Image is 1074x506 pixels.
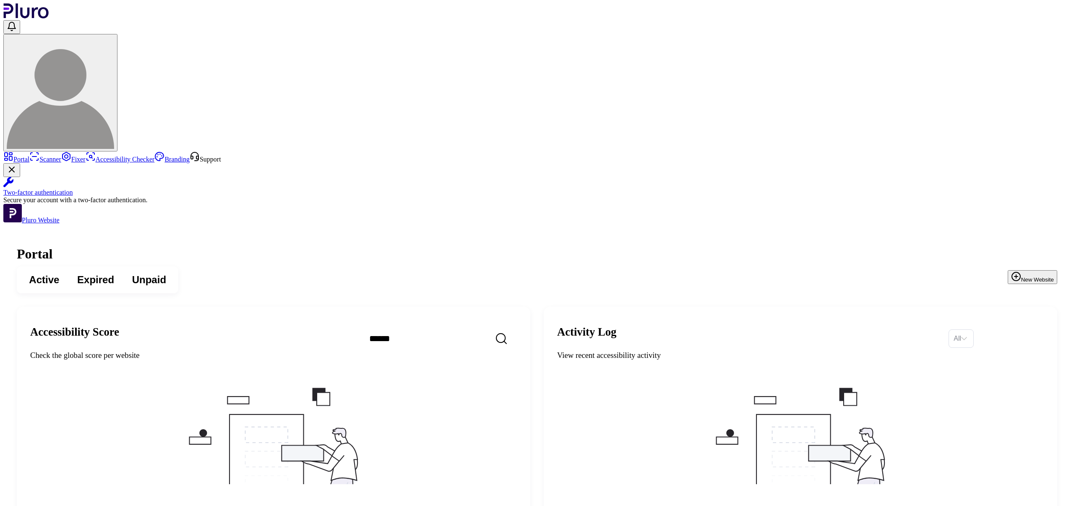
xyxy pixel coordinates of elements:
[30,325,351,339] h2: Accessibility Score
[1008,270,1057,284] button: New Website
[61,156,86,163] a: Fixer
[132,273,166,287] span: Unpaid
[3,216,60,224] a: Open Pluro Website
[20,270,68,290] button: Active
[17,246,1057,262] h1: Portal
[29,156,61,163] a: Scanner
[557,325,940,339] h2: Activity Log
[3,196,1071,204] div: Secure your account with a two-factor authentication.
[68,270,123,290] button: Expired
[949,329,974,348] div: Set sorting
[712,383,889,484] img: Placeholder image
[3,20,20,34] button: Open notifications, you have undefined new notifications
[3,177,1071,196] a: Two-factor authentication
[86,156,155,163] a: Accessibility Checker
[190,156,221,163] a: Open Support screen
[3,13,49,20] a: Logo
[3,156,29,163] a: Portal
[30,350,351,361] div: Check the global score per website
[123,270,175,290] button: Unpaid
[557,350,940,361] div: View recent accessibility activity
[360,327,553,350] input: Search
[29,273,59,287] span: Active
[7,42,114,149] img: Asteroid Accessibility Team
[77,273,114,287] span: Expired
[3,151,1071,224] aside: Sidebar menu
[3,34,117,151] button: Asteroid Accessibility Team
[185,383,362,484] img: Placeholder image
[154,156,190,163] a: Branding
[3,163,20,177] button: Close Two-factor authentication notification
[3,189,1071,196] div: Two-factor authentication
